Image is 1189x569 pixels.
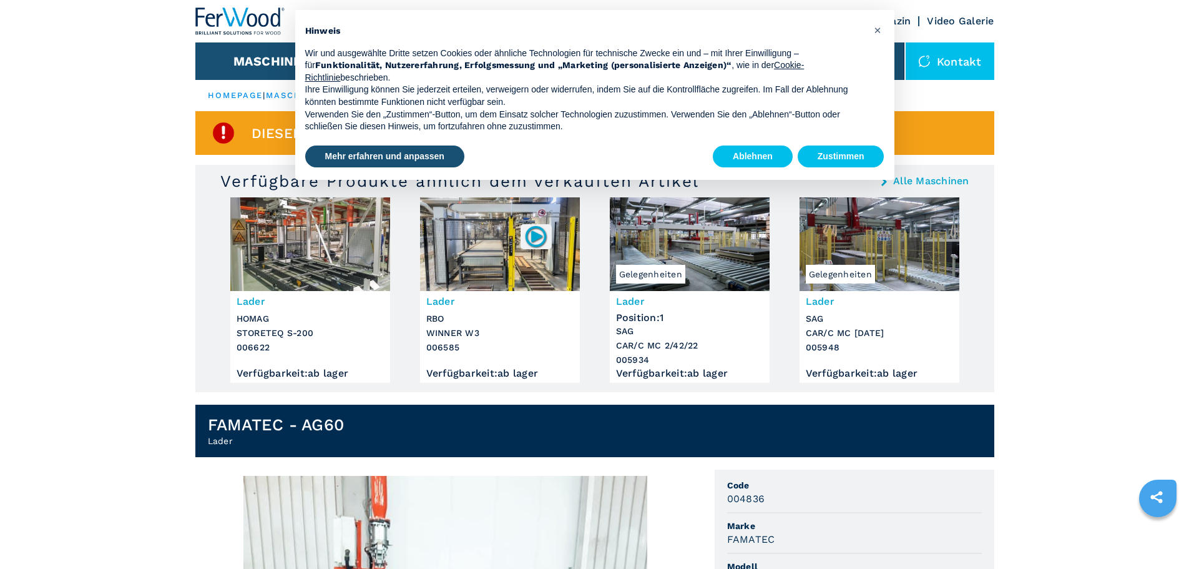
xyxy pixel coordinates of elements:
[906,42,994,80] div: Kontakt
[305,25,864,37] h2: Hinweis
[420,197,580,291] img: Lader RBO WINNER W3
[305,146,464,168] button: Mehr erfahren und anpassen
[230,197,390,291] img: Lader HOMAG STORETEQ S-200
[798,146,884,168] button: Zustimmen
[616,370,763,377] div: Verfügbarkeit : ab lager
[727,492,765,506] h3: 004836
[420,197,580,383] a: Lader RBO WINNER W3006585LaderRBOWINNER W3006585Verfügbarkeit:ab lager
[927,15,994,27] a: Video Galerie
[426,312,574,355] h3: RBO WINNER W3 006585
[208,91,263,100] a: HOMEPAGE
[208,435,345,447] h2: Lader
[211,121,236,146] img: SoldProduct
[266,91,327,100] a: maschinen
[524,224,548,249] img: 006585
[806,370,953,377] div: Verfügbarkeit : ab lager
[237,370,384,377] div: Verfügbarkeit : ab lager
[195,7,285,35] img: Ferwood
[1141,482,1172,513] a: sharethis
[806,294,953,309] h3: Lader
[610,197,770,383] a: Lader SAG CAR/C MC 2/42/22GelegenheitenLaderPosition:1SAGCAR/C MC 2/42/22005934Verfügbarkeit:ab l...
[263,91,265,100] span: |
[868,20,888,40] button: Schließen Sie diesen Hinweis
[616,324,763,367] h3: SAG CAR/C MC 2/42/22 005934
[426,370,574,377] div: Verfügbarkeit : ab lager
[800,197,959,291] img: Lader SAG CAR/C MC 2/12/44
[305,47,864,84] p: Wir und ausgewählte Dritte setzen Cookies oder ähnliche Technologien für technische Zwecke ein un...
[727,520,982,532] span: Marke
[610,197,770,291] img: Lader SAG CAR/C MC 2/42/22
[616,265,685,284] span: Gelegenheiten
[874,22,881,37] span: ×
[252,126,531,141] span: Dieser Artikel ist bereits verkauft
[237,294,384,309] h3: Lader
[893,176,969,186] a: Alle Maschinen
[426,294,574,309] h3: Lader
[806,265,875,284] span: Gelegenheiten
[727,532,775,547] h3: FAMATEC
[315,60,732,70] strong: Funktionalität, Nutzererfahrung, Erfolgsmessung und „Marketing (personalisierte Anzeigen)“
[220,171,699,191] h3: Verfügbare Produkte ähnlich dem verkauften Artikel
[713,146,793,168] button: Ablehnen
[237,312,384,355] h3: HOMAG STORETEQ S-200 006622
[230,197,390,383] a: Lader HOMAG STORETEQ S-200LaderHOMAGSTORETEQ S-200006622Verfügbarkeit:ab lager
[208,415,345,435] h1: FAMATEC - AG60
[233,54,311,69] button: Maschinen
[806,312,953,355] h3: SAG CAR/C MC [DATE] 005948
[305,60,805,82] a: Cookie-Richtlinie
[305,84,864,108] p: Ihre Einwilligung können Sie jederzeit erteilen, verweigern oder widerrufen, indem Sie auf die Ko...
[800,197,959,383] a: Lader SAG CAR/C MC 2/12/44GelegenheitenLaderSAGCAR/C MC [DATE]005948Verfügbarkeit:ab lager
[305,109,864,133] p: Verwenden Sie den „Zustimmen“-Button, um dem Einsatz solcher Technologien zuzustimmen. Verwenden ...
[727,479,982,492] span: Code
[918,55,931,67] img: Kontakt
[616,309,763,321] div: Position : 1
[616,294,763,309] h3: Lader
